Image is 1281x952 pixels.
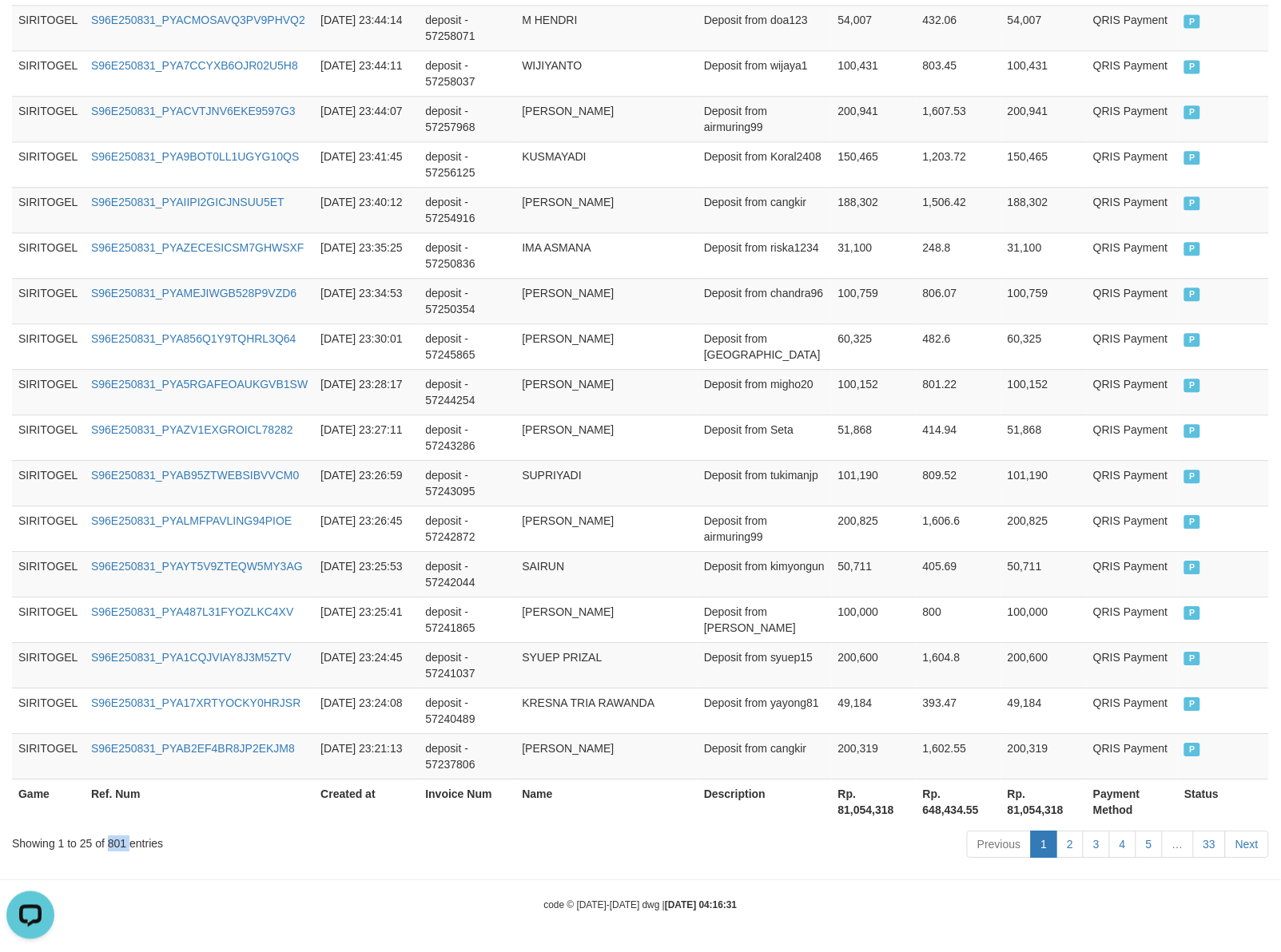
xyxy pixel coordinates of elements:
[314,415,419,460] td: [DATE] 23:27:11
[832,597,917,642] td: 100,000
[1001,733,1087,779] td: 200,319
[1001,278,1087,323] td: 100,759
[1001,96,1087,141] td: 200,941
[698,278,832,323] td: Deposit from chandra96
[314,96,419,141] td: [DATE] 23:44:07
[419,141,515,187] td: deposit - 57256125
[832,688,917,733] td: 49,184
[515,187,698,232] td: [PERSON_NAME]
[1087,141,1178,187] td: QRIS Payment
[1001,5,1087,50] td: 54,007
[12,141,85,187] td: SIRITOGEL
[544,899,738,910] small: code © [DATE]-[DATE] dwg |
[515,733,698,779] td: [PERSON_NAME]
[1087,733,1178,779] td: QRIS Payment
[12,506,85,551] td: SIRITOGEL
[314,278,419,323] td: [DATE] 23:34:53
[515,415,698,460] td: [PERSON_NAME]
[314,232,419,278] td: [DATE] 23:35:25
[1087,96,1178,141] td: QRIS Payment
[698,551,832,597] td: Deposit from kimyongun
[698,506,832,551] td: Deposit from airmuring99
[917,369,1001,415] td: 801.22
[698,141,832,187] td: Deposit from Koral2408
[967,831,1031,858] a: Previous
[91,105,296,117] a: S96E250831_PYACVTJNV6EKE9597G3
[515,642,698,688] td: SYUEP PRIZAL
[1001,597,1087,642] td: 100,000
[1184,697,1200,711] span: PAID
[419,597,515,642] td: deposit - 57241865
[1184,606,1200,620] span: PAID
[1083,831,1110,858] a: 3
[12,5,85,50] td: SIRITOGEL
[12,323,85,369] td: SIRITOGEL
[91,423,293,436] a: S96E250831_PYAZV1EXGROICL78282
[419,415,515,460] td: deposit - 57243286
[515,597,698,642] td: [PERSON_NAME]
[698,96,832,141] td: Deposit from airmuring99
[419,733,515,779] td: deposit - 57237806
[12,642,85,688] td: SIRITOGEL
[1001,460,1087,506] td: 101,190
[91,651,292,664] a: S96E250831_PYA1CQJVIAY8J3M5ZTV
[1184,652,1200,665] span: PAID
[917,5,1001,50] td: 432.06
[1184,470,1200,483] span: PAID
[12,232,85,278] td: SIRITOGEL
[698,642,832,688] td: Deposit from syuep15
[91,742,295,755] a: S96E250831_PYAB2EF4BR8JP2EKJM8
[12,50,85,96] td: SIRITOGEL
[91,287,296,299] a: S96E250831_PYAMEJIWGB528P9VZD6
[515,5,698,50] td: M HENDRI
[698,323,832,369] td: Deposit from [GEOGRAPHIC_DATA]
[419,369,515,415] td: deposit - 57244254
[698,779,832,824] th: Description
[1087,460,1178,506] td: QRIS Payment
[12,187,85,232] td: SIRITOGEL
[1001,141,1087,187] td: 150,465
[832,733,917,779] td: 200,319
[12,733,85,779] td: SIRITOGEL
[832,642,917,688] td: 200,600
[419,460,515,506] td: deposit - 57243095
[1184,424,1200,438] span: PAID
[917,460,1001,506] td: 809.52
[917,141,1001,187] td: 1,203.72
[1087,642,1178,688] td: QRIS Payment
[12,551,85,597] td: SIRITOGEL
[314,460,419,506] td: [DATE] 23:26:59
[515,141,698,187] td: KUSMAYADI
[1087,187,1178,232] td: QRIS Payment
[832,779,917,824] th: Rp. 81,054,318
[1184,379,1200,392] span: PAID
[91,59,298,72] a: S96E250831_PYA7CCYXB6OJR02U5H8
[12,597,85,642] td: SIRITOGEL
[314,642,419,688] td: [DATE] 23:24:45
[515,96,698,141] td: [PERSON_NAME]
[314,187,419,232] td: [DATE] 23:40:12
[515,551,698,597] td: SAIRUN
[832,187,917,232] td: 188,302
[1001,688,1087,733] td: 49,184
[419,50,515,96] td: deposit - 57258037
[419,779,515,824] th: Invoice Num
[91,469,299,482] a: S96E250831_PYAB95ZTWEBSIBVVCM0
[1087,323,1178,369] td: QRIS Payment
[314,141,419,187] td: [DATE] 23:41:45
[12,829,522,851] div: Showing 1 to 25 of 801 entries
[314,506,419,551] td: [DATE] 23:26:45
[314,369,419,415] td: [DATE] 23:28:17
[832,323,917,369] td: 60,325
[1087,5,1178,50] td: QRIS Payment
[12,779,85,824] th: Game
[1184,14,1200,28] span: PAID
[917,50,1001,96] td: 803.45
[917,323,1001,369] td: 482.6
[698,369,832,415] td: Deposit from migho20
[1184,151,1200,165] span: PAID
[515,779,698,824] th: Name
[832,369,917,415] td: 100,152
[419,5,515,50] td: deposit - 57258071
[12,415,85,460] td: SIRITOGEL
